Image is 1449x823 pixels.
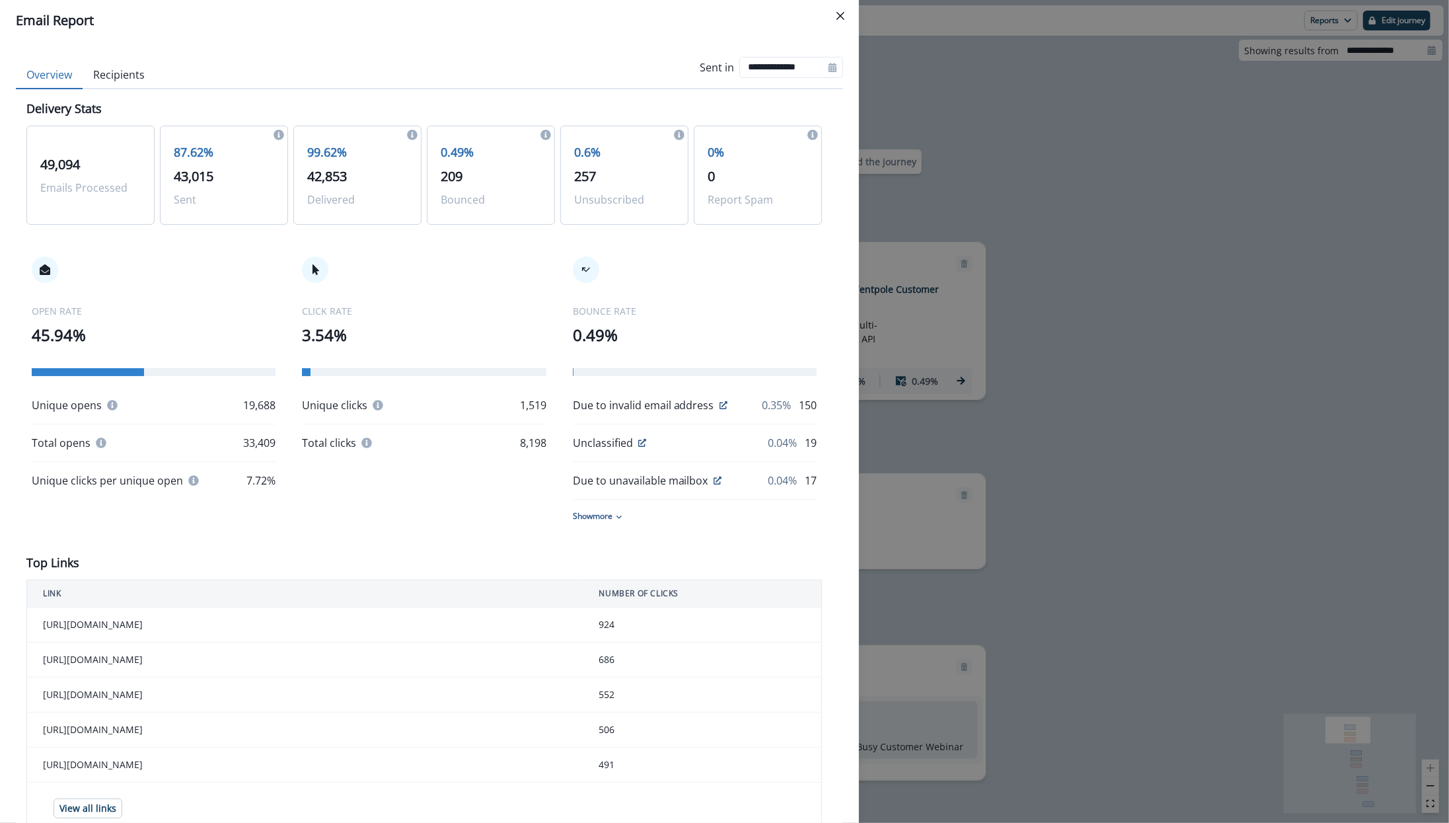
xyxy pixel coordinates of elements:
[27,643,583,678] td: [URL][DOMAIN_NAME]
[27,607,583,643] td: [URL][DOMAIN_NAME]
[441,167,463,185] span: 209
[27,748,583,783] td: [URL][DOMAIN_NAME]
[708,167,715,185] span: 0
[799,397,817,413] p: 150
[573,304,817,318] p: BOUNCE RATE
[583,580,822,607] th: NUMBER OF CLICKS
[27,678,583,713] td: [URL][DOMAIN_NAME]
[307,192,408,208] p: Delivered
[762,397,791,413] p: 0.35%
[302,397,367,413] p: Unique clicks
[768,435,797,451] p: 0.04%
[174,167,213,185] span: 43,015
[573,397,714,413] p: Due to invalid email address
[574,143,675,161] p: 0.6%
[32,323,276,347] p: 45.94%
[583,607,822,643] td: 924
[16,11,843,30] div: Email Report
[243,397,276,413] p: 19,688
[441,192,541,208] p: Bounced
[302,304,546,318] p: CLICK RATE
[59,803,116,814] p: View all links
[520,397,546,413] p: 1,519
[574,192,675,208] p: Unsubscribed
[441,143,541,161] p: 0.49%
[574,167,596,185] span: 257
[708,192,808,208] p: Report Spam
[246,473,276,489] p: 7.72%
[700,59,734,75] p: Sent in
[26,100,102,118] p: Delivery Stats
[174,192,274,208] p: Sent
[40,180,141,196] p: Emails Processed
[573,473,708,489] p: Due to unavailable mailbox
[520,435,546,451] p: 8,198
[243,435,276,451] p: 33,409
[573,510,613,522] p: Show more
[16,61,83,89] button: Overview
[583,678,822,713] td: 552
[32,435,91,451] p: Total opens
[708,143,808,161] p: 0%
[830,5,851,26] button: Close
[302,323,546,347] p: 3.54%
[573,323,817,347] p: 0.49%
[32,304,276,318] p: OPEN RATE
[27,580,583,607] th: LINK
[307,167,347,185] span: 42,853
[805,473,817,489] p: 17
[307,143,408,161] p: 99.62%
[805,435,817,451] p: 19
[583,713,822,748] td: 506
[32,397,102,413] p: Unique opens
[573,435,633,451] p: Unclassified
[83,61,155,89] button: Recipients
[32,473,183,489] p: Unique clicks per unique open
[26,554,79,572] p: Top Links
[27,713,583,748] td: [URL][DOMAIN_NAME]
[40,155,80,173] span: 49,094
[54,799,122,818] button: View all links
[583,748,822,783] td: 491
[768,473,797,489] p: 0.04%
[174,143,274,161] p: 87.62%
[583,643,822,678] td: 686
[302,435,356,451] p: Total clicks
